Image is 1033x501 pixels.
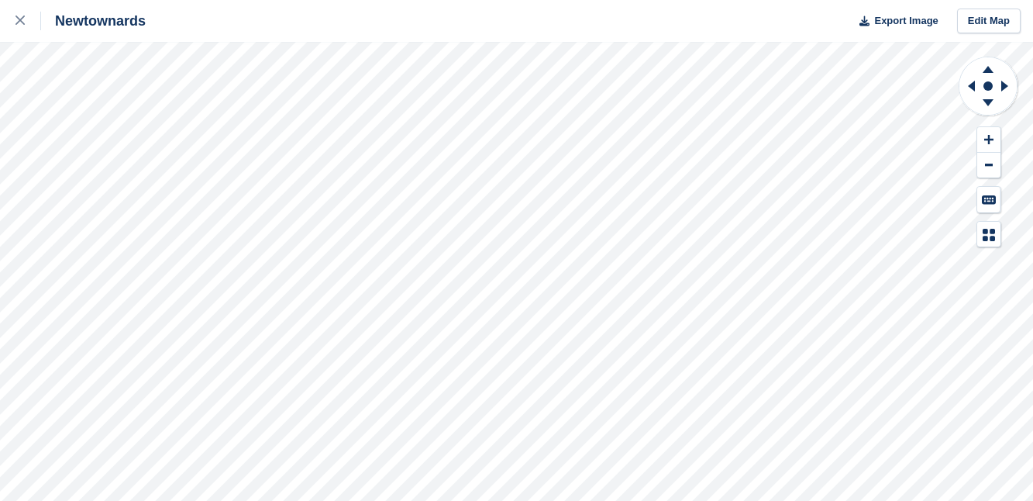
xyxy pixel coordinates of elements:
button: Zoom Out [977,153,1000,178]
button: Keyboard Shortcuts [977,187,1000,212]
button: Export Image [850,9,938,34]
button: Zoom In [977,127,1000,153]
button: Map Legend [977,222,1000,247]
a: Edit Map [957,9,1021,34]
div: Newtownards [41,12,146,30]
span: Export Image [874,13,938,29]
